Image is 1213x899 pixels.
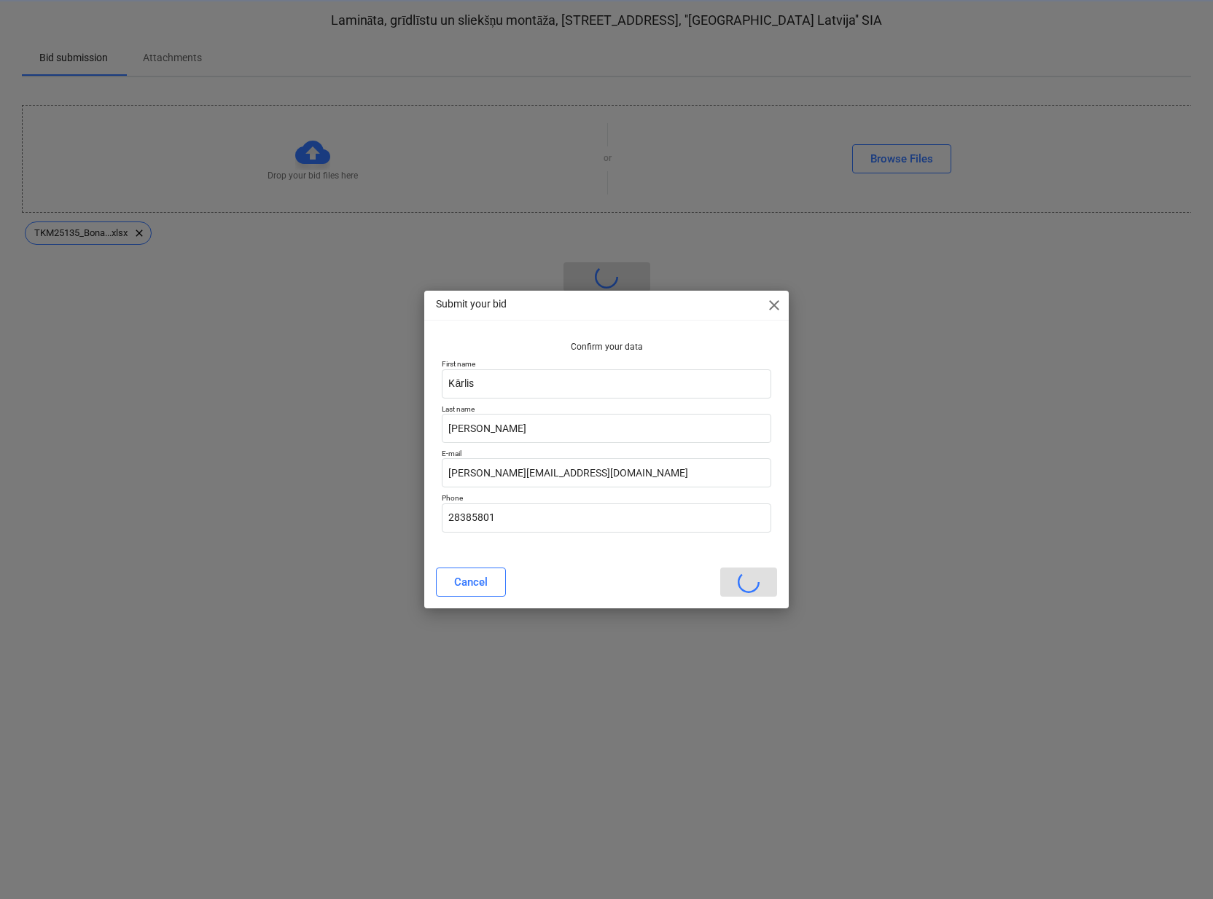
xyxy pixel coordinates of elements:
[442,493,771,503] p: Phone
[442,359,771,369] p: First name
[442,449,771,458] p: E-mail
[436,297,507,312] p: Submit your bid
[442,341,771,353] p: Confirm your data
[442,404,771,414] p: Last name
[765,297,783,314] span: close
[436,568,506,597] button: Cancel
[454,573,488,592] div: Cancel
